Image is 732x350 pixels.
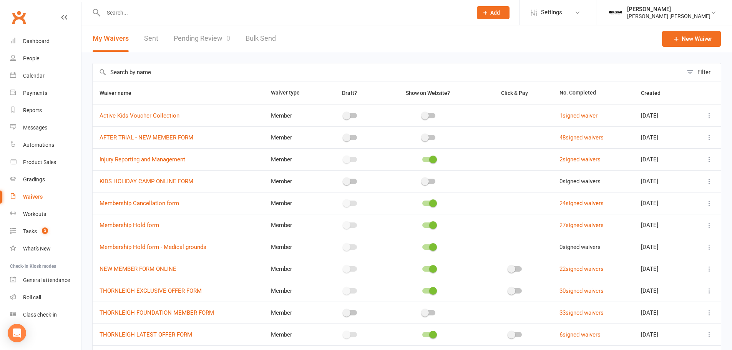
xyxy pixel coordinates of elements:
a: Active Kids Voucher Collection [100,112,179,119]
a: Automations [10,136,81,154]
div: [PERSON_NAME] [PERSON_NAME] [627,13,710,20]
a: Roll call [10,289,81,306]
a: Clubworx [9,8,28,27]
span: 0 signed waivers [559,178,601,185]
div: Filter [697,68,710,77]
a: 33signed waivers [559,309,604,316]
div: Messages [23,124,47,131]
div: What's New [23,245,51,252]
a: 27signed waivers [559,222,604,229]
div: Roll call [23,294,41,300]
td: Member [264,323,321,345]
a: Product Sales [10,154,81,171]
span: Show on Website? [406,90,450,96]
span: 0 signed waivers [559,244,601,250]
td: [DATE] [634,302,690,323]
a: 2signed waivers [559,156,601,163]
a: Messages [10,119,81,136]
a: 1signed waiver [559,112,598,119]
button: Show on Website? [399,88,458,98]
th: No. Completed [553,81,634,105]
td: [DATE] [634,280,690,302]
td: [DATE] [634,236,690,258]
button: My Waivers [93,25,129,52]
td: [DATE] [634,214,690,236]
button: Waiver name [100,88,140,98]
a: Sent [144,25,158,52]
span: 0 [226,34,230,42]
button: Add [477,6,510,19]
button: Filter [683,63,721,81]
span: Draft? [342,90,357,96]
div: Workouts [23,211,46,217]
a: NEW MEMBER FORM ONLINE [100,265,176,272]
a: Waivers [10,188,81,206]
td: Member [264,302,321,323]
td: [DATE] [634,170,690,192]
th: Waiver type [264,81,321,105]
td: Member [264,126,321,148]
td: Member [264,105,321,126]
a: THORNLEIGH FOUNDATION MEMBER FORM [100,309,214,316]
a: New Waiver [662,31,721,47]
a: THORNLEIGH EXCLUSIVE OFFER FORM [100,287,202,294]
a: What's New [10,240,81,257]
div: People [23,55,39,61]
span: Waiver name [100,90,140,96]
a: Reports [10,102,81,119]
div: Product Sales [23,159,56,165]
div: [PERSON_NAME] [627,6,710,13]
td: [DATE] [634,148,690,170]
span: Add [490,10,500,16]
div: Dashboard [23,38,50,44]
a: 22signed waivers [559,265,604,272]
a: 6signed waivers [559,331,601,338]
span: Created [641,90,669,96]
div: General attendance [23,277,70,283]
a: General attendance kiosk mode [10,272,81,289]
a: Tasks 3 [10,223,81,240]
button: Click & Pay [494,88,536,98]
a: Dashboard [10,33,81,50]
a: 30signed waivers [559,287,604,294]
td: Member [264,170,321,192]
a: Pending Review0 [174,25,230,52]
button: Created [641,88,669,98]
td: [DATE] [634,126,690,148]
a: 48signed waivers [559,134,604,141]
div: Tasks [23,228,37,234]
a: Workouts [10,206,81,223]
a: Membership Cancellation form [100,200,179,207]
input: Search by name [93,63,683,81]
button: Draft? [335,88,365,98]
div: Gradings [23,176,45,182]
td: [DATE] [634,105,690,126]
td: [DATE] [634,258,690,280]
span: Settings [541,4,562,21]
div: Calendar [23,73,45,79]
div: Waivers [23,194,43,200]
div: Open Intercom Messenger [8,324,26,342]
div: Automations [23,142,54,148]
a: Membership Hold form - Medical grounds [100,244,206,250]
td: [DATE] [634,192,690,214]
a: Calendar [10,67,81,85]
a: People [10,50,81,67]
a: Bulk Send [246,25,276,52]
td: [DATE] [634,323,690,345]
a: Payments [10,85,81,102]
td: Member [264,192,321,214]
div: Reports [23,107,42,113]
span: 3 [42,227,48,234]
a: 24signed waivers [559,200,604,207]
a: Class kiosk mode [10,306,81,323]
img: thumb_image1722295729.png [608,5,623,20]
td: Member [264,280,321,302]
a: KIDS HOLIDAY CAMP ONLINE FORM [100,178,193,185]
span: Click & Pay [501,90,528,96]
a: Injury Reporting and Management [100,156,185,163]
td: Member [264,258,321,280]
a: Gradings [10,171,81,188]
a: AFTER TRIAL - NEW MEMBER FORM [100,134,193,141]
div: Payments [23,90,47,96]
